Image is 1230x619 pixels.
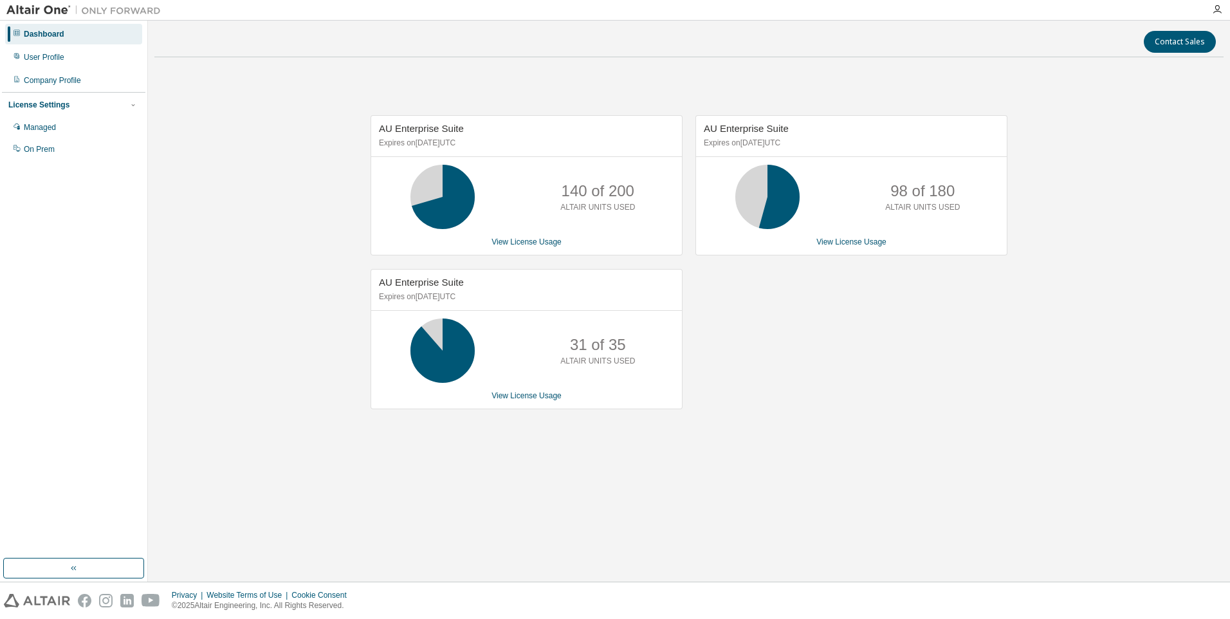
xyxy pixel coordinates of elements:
[491,237,562,246] a: View License Usage
[207,590,291,600] div: Website Terms of Use
[1144,31,1216,53] button: Contact Sales
[379,123,464,134] span: AU Enterprise Suite
[172,600,354,611] p: © 2025 Altair Engineering, Inc. All Rights Reserved.
[8,100,69,110] div: License Settings
[6,4,167,17] img: Altair One
[78,594,91,607] img: facebook.svg
[704,138,996,149] p: Expires on [DATE] UTC
[4,594,70,607] img: altair_logo.svg
[24,29,64,39] div: Dashboard
[24,52,64,62] div: User Profile
[491,391,562,400] a: View License Usage
[816,237,886,246] a: View License Usage
[562,180,634,202] p: 140 of 200
[24,144,55,154] div: On Prem
[172,590,207,600] div: Privacy
[560,202,635,213] p: ALTAIR UNITS USED
[24,75,81,86] div: Company Profile
[570,334,626,356] p: 31 of 35
[24,122,56,133] div: Managed
[890,180,955,202] p: 98 of 180
[120,594,134,607] img: linkedin.svg
[291,590,354,600] div: Cookie Consent
[379,138,671,149] p: Expires on [DATE] UTC
[704,123,789,134] span: AU Enterprise Suite
[379,277,464,288] span: AU Enterprise Suite
[885,202,960,213] p: ALTAIR UNITS USED
[379,291,671,302] p: Expires on [DATE] UTC
[142,594,160,607] img: youtube.svg
[99,594,113,607] img: instagram.svg
[560,356,635,367] p: ALTAIR UNITS USED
